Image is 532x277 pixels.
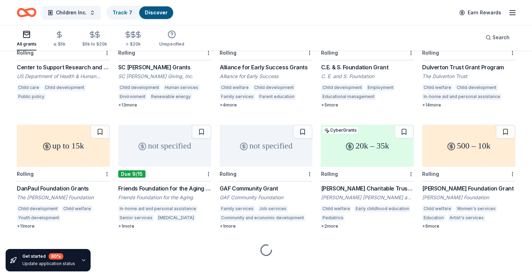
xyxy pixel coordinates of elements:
[17,93,46,100] div: Public policy
[118,125,211,167] div: not specified
[82,41,107,47] div: $5k to $20k
[422,125,515,167] div: 500 – 10k
[17,205,59,212] div: Child development
[22,253,75,259] div: Get started
[422,102,515,108] div: + 14 more
[118,194,211,201] div: Friends Foundation for the Aging
[56,8,87,17] span: Children Inc.
[422,214,445,221] div: Education
[53,28,65,50] button: ≤ $5k
[455,84,498,91] div: Child development
[323,127,358,133] div: CyberGrants
[220,63,313,71] div: Alliance for Early Success Grants
[106,6,174,20] button: Track· 7Discover
[118,4,211,108] a: not specifiedRollingSC [PERSON_NAME] GrantsSC [PERSON_NAME] Giving, Inc.Child developmentHuman se...
[422,125,515,229] a: 500 – 10kRolling[PERSON_NAME] Foundation Grant[PERSON_NAME] FoundationChild welfareWomen's servic...
[422,73,515,80] div: The Dulverton Trust
[492,33,510,42] span: Search
[220,205,255,212] div: Family services
[17,41,36,47] div: All grants
[49,253,63,259] div: 80 %
[422,205,453,212] div: Child welfare
[53,41,65,47] div: ≤ $5k
[118,84,161,91] div: Child development
[321,125,414,167] div: 20k – 35k
[258,205,288,212] div: Job services
[17,27,36,50] button: All grants
[220,102,313,108] div: + 4 more
[253,84,295,91] div: Child development
[220,214,305,221] div: Community and economic development
[220,4,313,108] a: not specifiedRollingAlliance for Early Success GrantsAlliance for Early SuccessChild welfareChild...
[124,28,142,50] button: > $20k
[321,63,414,71] div: C.E. & S. Foundation Grant
[118,102,211,108] div: + 13 more
[422,223,515,229] div: + 6 more
[157,214,196,221] div: [MEDICAL_DATA]
[422,93,502,100] div: In-home aid and personal assistance
[220,194,313,201] div: GAF Community Foundation
[17,84,41,91] div: Child care
[62,205,92,212] div: Child welfare
[17,63,110,71] div: Center to Support Research and Evaluation Capacity of Child Care and Development Fund Lead Agencies
[118,205,198,212] div: In-home aid and personal assistance
[321,205,351,212] div: Child welfare
[82,28,107,50] button: $5k to $20k
[321,194,414,201] div: [PERSON_NAME] [PERSON_NAME] and [PERSON_NAME] "Mac" [PERSON_NAME] Charitable Trust
[118,93,147,100] div: Environment
[17,214,61,221] div: Youth development
[17,223,110,229] div: + 11 more
[321,171,338,177] div: Rolling
[118,223,211,229] div: + 1 more
[17,125,110,167] div: up to 15k
[354,205,410,212] div: Early childhood education
[220,84,250,91] div: Child welfare
[17,4,110,102] a: 1m – 1.5mRollingCenter to Support Research and Evaluation Capacity of Child Care and Development ...
[422,184,515,193] div: [PERSON_NAME] Foundation Grant
[321,223,414,229] div: + 2 more
[455,6,505,19] a: Earn Rewards
[321,102,414,108] div: + 5 more
[366,84,395,91] div: Employment
[321,84,363,91] div: Child development
[321,214,345,221] div: Pediatrics
[159,27,184,50] button: Unspecified
[118,63,211,71] div: SC [PERSON_NAME] Grants
[118,50,135,56] div: Rolling
[113,9,132,15] a: Track· 7
[118,170,146,178] div: Due 9/15
[17,194,110,201] div: The [PERSON_NAME] Foundation
[17,125,110,229] a: up to 15kRollingDanPaul Foundation GrantsThe [PERSON_NAME] FoundationChild developmentChild welfa...
[422,194,515,201] div: [PERSON_NAME] Foundation
[159,41,184,47] div: Unspecified
[220,171,236,177] div: Rolling
[220,223,313,229] div: + 1 more
[118,184,211,193] div: Friends Foundation for the Aging Grant
[480,30,515,44] button: Search
[321,50,338,56] div: Rolling
[220,184,313,193] div: GAF Community Grant
[321,93,376,100] div: Educational management
[220,125,313,167] div: not specified
[118,73,211,80] div: SC [PERSON_NAME] Giving, Inc.
[145,9,168,15] a: Discover
[220,73,313,80] div: Alliance for Early Success
[17,4,36,21] a: Home
[220,50,236,56] div: Rolling
[422,4,515,108] a: 25k – 35kRollingDulverton Trust Grant ProgramThe Dulverton TrustChild welfareChild developmentIn-...
[124,41,142,47] div: > $20k
[422,171,439,177] div: Rolling
[17,73,110,80] div: US Department of Health & Human Services: Administration for Children & Families
[321,4,414,108] a: not specifiedRollingC.E. & S. Foundation GrantC. E. and S. FoundationChild developmentEmploymentE...
[455,205,497,212] div: Women's services
[17,50,34,56] div: Rolling
[321,125,414,229] a: 20k – 35kCyberGrantsRolling[PERSON_NAME] Charitable Trust Grant[PERSON_NAME] [PERSON_NAME] and [P...
[422,63,515,71] div: Dulverton Trust Grant Program
[422,84,453,91] div: Child welfare
[118,214,154,221] div: Senior services
[17,171,34,177] div: Rolling
[63,214,107,221] div: Homeless services
[422,50,439,56] div: Rolling
[258,93,296,100] div: Parent education
[42,6,101,20] button: Children Inc.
